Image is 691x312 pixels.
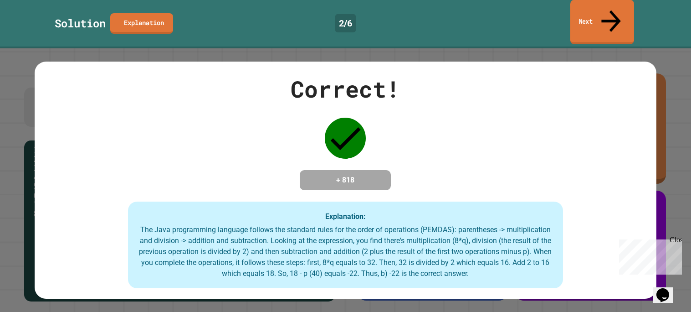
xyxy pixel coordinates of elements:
[137,224,554,279] div: The Java programming language follows the standard rules for the order of operations (PEMDAS): pa...
[309,175,382,186] h4: + 818
[4,4,63,58] div: Chat with us now!Close
[291,72,400,106] div: Correct!
[653,276,682,303] iframe: chat widget
[110,13,173,34] a: Explanation
[615,236,682,275] iframe: chat widget
[335,14,356,32] div: 2 / 6
[55,15,106,31] div: Solution
[325,212,366,221] strong: Explanation:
